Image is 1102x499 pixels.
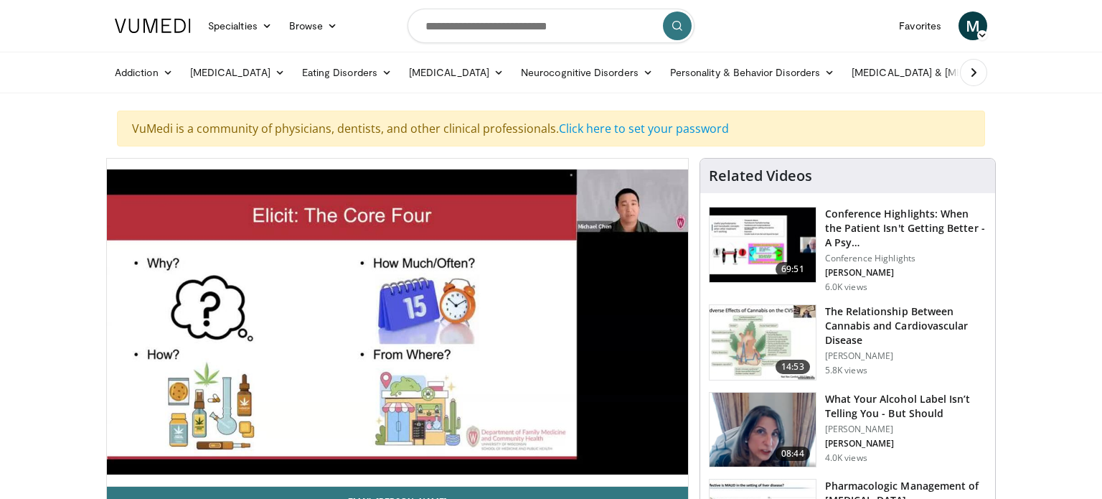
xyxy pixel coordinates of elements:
[825,438,986,449] p: [PERSON_NAME]
[776,447,810,461] span: 08:44
[709,167,812,185] h4: Related Videos
[710,305,816,380] img: b9ad6384-161e-4b9f-954e-a0d9f6dfbf7f.150x105_q85_crop-smart_upscale.jpg
[825,281,867,293] p: 6.0K views
[107,159,688,487] video-js: Video Player
[776,262,810,276] span: 69:51
[117,111,985,146] div: VuMedi is a community of physicians, dentists, and other clinical professionals.
[182,58,293,87] a: [MEDICAL_DATA]
[512,58,661,87] a: Neurocognitive Disorders
[825,304,986,348] h3: The Relationship Between Cannabis and Cardiovascular Disease
[559,121,729,136] a: Click here to set your password
[710,207,816,282] img: 4362ec9e-0993-4580-bfd4-8e18d57e1d49.150x105_q85_crop-smart_upscale.jpg
[825,365,867,376] p: 5.8K views
[115,19,191,33] img: VuMedi Logo
[400,58,512,87] a: [MEDICAL_DATA]
[825,452,867,464] p: 4.0K views
[709,392,986,468] a: 08:44 What Your Alcohol Label Isn’t Telling You - But Should [PERSON_NAME] [PERSON_NAME] 4.0K views
[825,424,986,435] p: [PERSON_NAME]
[825,207,986,250] h3: Conference Highlights: When the Patient Isn't Getting Better - A Psy…
[825,253,986,264] p: Conference Highlights
[825,350,986,362] p: [PERSON_NAME]
[408,9,694,43] input: Search topics, interventions
[709,304,986,381] a: 14:53 The Relationship Between Cannabis and Cardiovascular Disease [PERSON_NAME] 5.8K views
[776,360,810,374] span: 14:53
[293,58,400,87] a: Eating Disorders
[843,58,1048,87] a: [MEDICAL_DATA] & [MEDICAL_DATA]
[710,393,816,467] img: 3c46fb29-c319-40f0-ac3f-21a5db39118c.png.150x105_q85_crop-smart_upscale.png
[709,207,986,293] a: 69:51 Conference Highlights: When the Patient Isn't Getting Better - A Psy… Conference Highlights...
[890,11,950,40] a: Favorites
[106,58,182,87] a: Addiction
[825,392,986,421] h3: What Your Alcohol Label Isn’t Telling You - But Should
[281,11,347,40] a: Browse
[199,11,281,40] a: Specialties
[959,11,987,40] a: M
[661,58,843,87] a: Personality & Behavior Disorders
[825,267,986,279] p: [PERSON_NAME]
